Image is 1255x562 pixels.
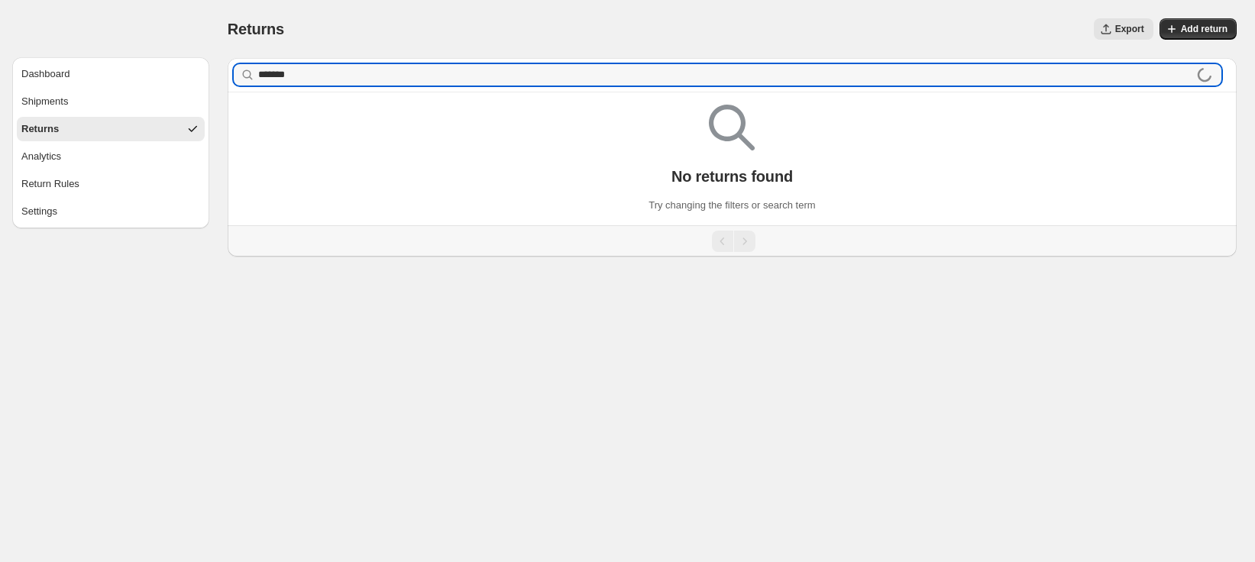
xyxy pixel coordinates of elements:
[17,172,205,196] button: Return Rules
[1160,18,1237,40] button: Add return
[21,204,57,219] div: Settings
[671,167,793,186] p: No returns found
[1115,23,1144,35] span: Export
[1094,18,1153,40] button: Export
[17,89,205,114] button: Shipments
[709,105,755,150] img: Empty search results
[1181,23,1228,35] span: Add return
[17,117,205,141] button: Returns
[228,21,284,37] span: Returns
[21,66,70,82] div: Dashboard
[649,198,815,213] p: Try changing the filters or search term
[21,176,79,192] div: Return Rules
[21,94,68,109] div: Shipments
[17,62,205,86] button: Dashboard
[21,121,59,137] div: Returns
[17,144,205,169] button: Analytics
[228,225,1237,257] nav: Pagination
[17,199,205,224] button: Settings
[21,149,61,164] div: Analytics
